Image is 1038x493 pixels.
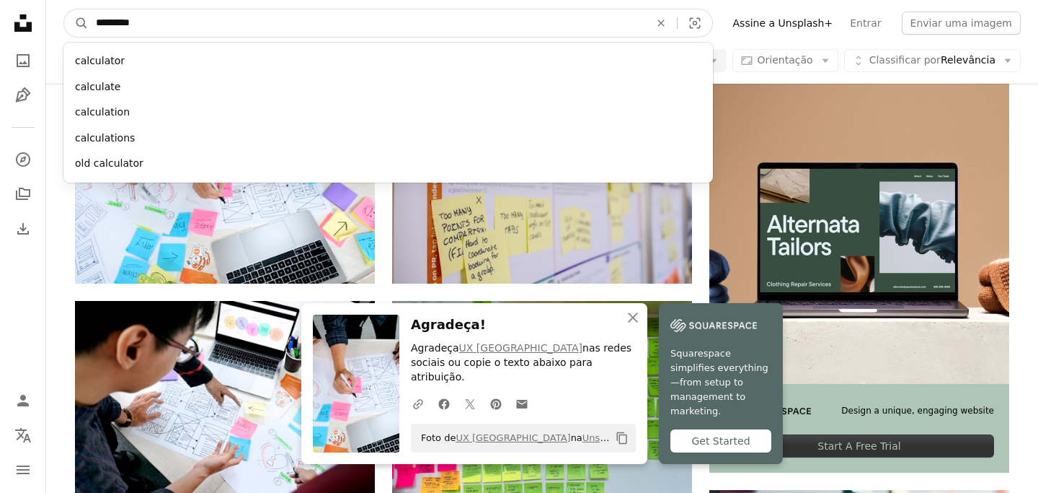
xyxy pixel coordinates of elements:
a: Entrar [841,12,890,35]
a: Design a unique, engaging websiteStart A Free Trial [709,84,1009,473]
div: Get Started [670,429,771,453]
a: Explorar [9,145,37,174]
a: Ilustrações [9,81,37,110]
div: calculations [63,126,713,152]
div: calculate [63,74,713,100]
a: Entrar / Cadastrar-se [9,386,37,415]
span: Relevância [869,53,995,68]
button: Pesquise na Unsplash [64,9,89,37]
p: Agradeça nas redes sociais ou copie o texto abaixo para atribuição. [411,341,636,385]
a: Compartilhar no Twitter [457,389,483,418]
div: old calculator [63,151,713,177]
button: Classificar porRelevância [844,49,1021,72]
a: Compartilhar por e-mail [509,389,535,418]
span: Design a unique, engaging website [841,405,994,417]
img: notas adesivas impressas coladas a bordo [392,84,692,284]
button: Enviar uma imagem [902,12,1021,35]
a: notas adesivas impressas coladas a bordo [392,177,692,190]
div: calculation [63,100,713,126]
a: Coleções [9,180,37,209]
a: Unsplash [582,432,625,443]
a: Squarespace simplifies everything—from setup to management to marketing.Get Started [659,303,783,464]
button: Orientação [732,49,838,72]
a: Assine a Unsplash+ [724,12,842,35]
img: file-1707885205802-88dd96a21c72image [709,84,1009,384]
div: calculator [63,48,713,74]
a: Fotos [9,46,37,75]
span: Foto de na [414,427,610,450]
a: Compartilhar no Facebook [431,389,457,418]
a: Compartilhar no Pinterest [483,389,509,418]
a: Início — Unsplash [9,9,37,40]
span: Classificar por [869,54,941,66]
button: Copiar para a área de transferência [610,426,634,450]
span: Squarespace simplifies everything—from setup to management to marketing. [670,346,771,419]
span: Orientação [758,54,813,66]
div: Start A Free Trial [724,435,994,458]
form: Pesquise conteúdo visual em todo o site [63,9,713,38]
a: UX [GEOGRAPHIC_DATA] [459,342,582,354]
button: Pesquisa visual [678,9,712,37]
a: mulher na camisa preta da manga comprida que segura o papel branco [75,394,375,407]
img: file-1747939142011-51e5cc87e3c9 [670,315,757,336]
a: UX [GEOGRAPHIC_DATA] [456,432,570,443]
h3: Agradeça! [411,315,636,336]
a: person writing on white paper [75,177,375,190]
button: Idioma [9,421,37,450]
img: person writing on white paper [75,84,375,284]
button: Limpar [645,9,677,37]
button: Menu [9,455,37,484]
a: Histórico de downloads [9,214,37,243]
